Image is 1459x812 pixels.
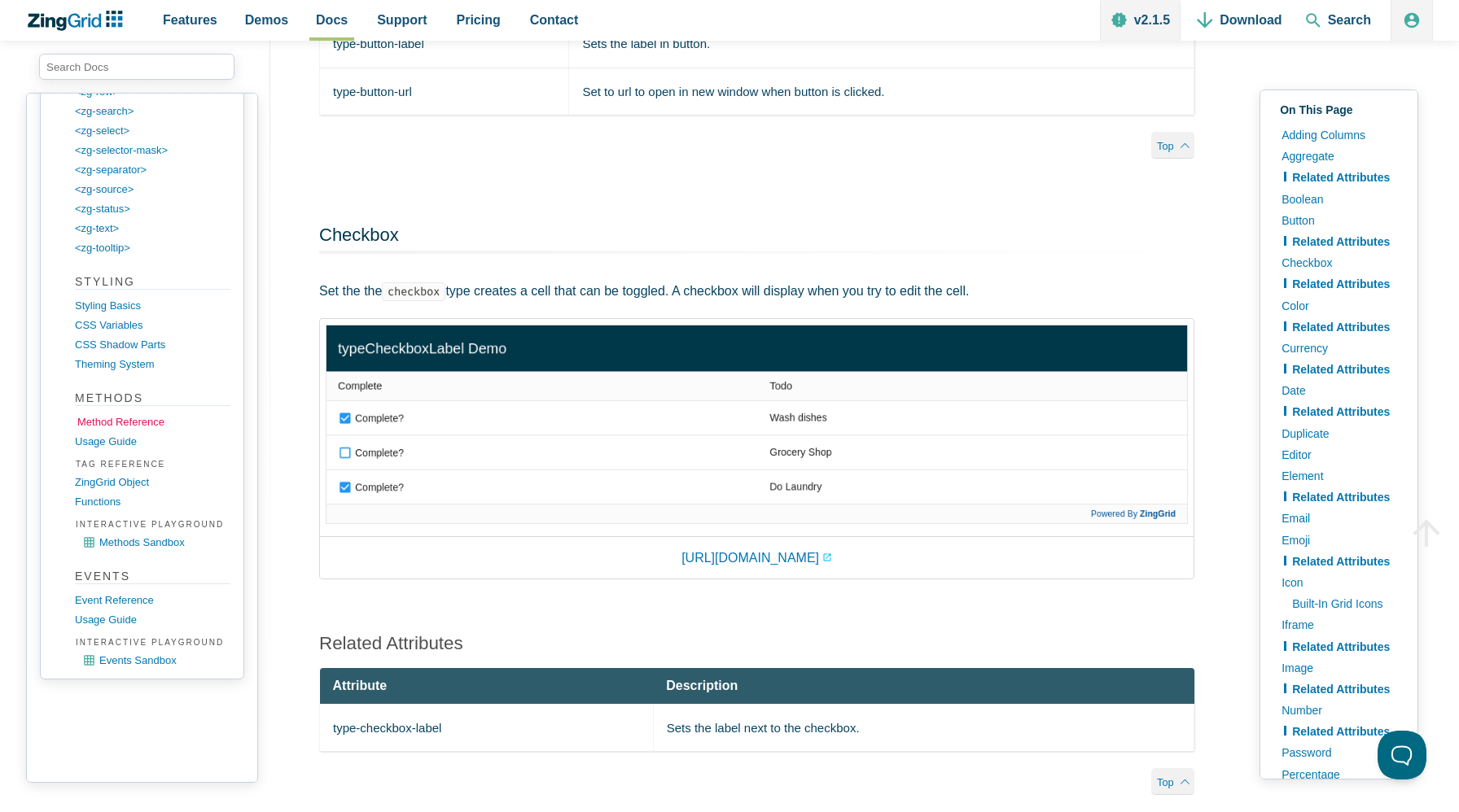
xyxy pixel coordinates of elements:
[1284,231,1404,252] a: Related Attributes
[85,533,230,552] a: Methods Sandbox
[75,492,230,512] a: functions
[39,54,234,80] input: search input
[1284,721,1404,742] a: Related Attributes
[1284,593,1404,614] a: Built-In Grid Icons
[316,9,348,31] span: Docs
[75,569,230,584] strong: Events
[75,102,230,121] a: <zg-search>
[653,704,1194,752] td: Sets the label next to the checkbox.
[1284,401,1404,422] a: Related Attributes
[1284,551,1404,572] a: Related Attributes
[1284,679,1404,700] a: Related Attributes
[99,655,177,666] span: Events Sandbox
[569,20,1194,68] td: Sets the label in button.
[1284,273,1404,295] a: Related Attributes
[569,68,1194,116] td: Set to url to open in new window when button is clicked.
[75,219,230,238] a: <zg-text>
[85,651,230,670] a: Events Sandbox
[75,473,230,492] a: ZingGrid object
[75,238,230,258] a: <zg-tooltip>
[75,121,230,141] a: <zg-select>
[377,9,427,31] span: Support
[75,180,230,199] a: <zg-source>
[1273,700,1404,721] a: Number
[320,668,654,704] th: Attribute
[72,517,230,532] span: Interactive Playground
[75,316,230,335] a: CSS Variables
[1273,252,1404,273] a: Checkbox
[681,547,832,569] a: [URL][DOMAIN_NAME]
[1273,614,1404,635] a: Iframe
[99,537,185,548] span: Methods Sandbox
[1273,189,1404,210] a: Boolean
[245,9,288,31] span: Demos
[75,160,230,180] a: <zg-separator>
[1273,572,1404,593] a: Icon
[75,391,230,406] strong: Methods
[75,610,230,630] a: Usage Guide
[382,282,445,301] code: checkbox
[1284,487,1404,508] a: Related Attributes
[319,633,463,653] a: Related Attributes
[75,199,230,219] a: <zg-status>
[1273,124,1404,146] a: Adding Columns
[163,9,217,31] span: Features
[530,9,579,31] span: Contact
[26,11,131,31] a: ZingChart Logo. Click to return to the homepage
[1273,657,1404,679] a: Image
[326,325,1188,523] img: https://app.zingsoft.com/demos/embed/NP9MOB3X
[1378,731,1426,779] iframe: Toggle Customer Support
[319,280,1194,302] p: Set the the type creates a cell that can be toggled. A checkbox will display when you try to edit...
[75,432,230,452] a: Usage Guide
[1273,530,1404,551] a: Emoji
[1273,338,1404,359] a: Currency
[1273,146,1404,167] a: Aggregate
[1273,210,1404,231] a: Button
[1273,465,1404,487] a: Element
[1284,317,1404,338] a: Related Attributes
[1273,742,1404,763] a: Password
[75,274,230,290] strong: Styling
[75,335,230,355] a: CSS shadow parts
[320,704,654,752] td: type-checkbox-label
[457,9,501,31] span: Pricing
[1284,167,1404,188] a: Related Attributes
[1273,764,1404,785] a: Percentage
[1273,380,1404,401] a: Date
[1273,444,1404,465] a: Editor
[653,668,1194,704] th: Description
[1273,508,1404,529] a: Email
[320,68,569,116] td: type-button-url
[1273,295,1404,317] a: Color
[1284,636,1404,657] a: Related Attributes
[75,296,230,316] a: Styling Basics
[1273,423,1404,444] a: Duplicate
[1284,359,1404,380] a: Related Attributes
[72,457,230,472] span: Tag Reference
[319,225,399,245] a: Checkbox
[75,591,230,610] a: Event Reference
[72,635,230,650] span: Interactive Playground
[77,413,233,432] a: Method Reference
[75,355,230,374] a: theming system
[75,141,230,160] a: <zg-selector-mask>
[320,20,569,68] td: type-button-label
